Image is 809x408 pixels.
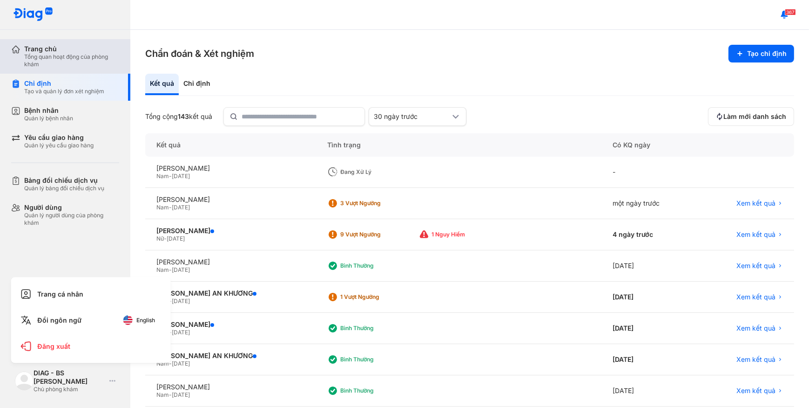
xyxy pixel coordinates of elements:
span: [DATE] [172,266,190,273]
div: Đăng xuất [17,335,165,358]
div: Chỉ định [179,74,215,95]
div: [PERSON_NAME] [156,164,305,173]
div: [PERSON_NAME] [156,383,305,391]
span: [DATE] [172,297,190,304]
span: English [136,317,155,324]
div: Bình thường [340,356,415,363]
div: [DATE] [601,344,698,375]
span: - [169,391,172,398]
div: Bình thường [340,387,415,394]
div: [PERSON_NAME] [156,258,305,266]
div: DIAG - BS [PERSON_NAME] [34,369,106,386]
div: Tạo và quản lý đơn xét nghiệm [24,88,104,95]
div: Đổi ngôn ngữ [17,309,165,332]
div: [PERSON_NAME] AN KHƯƠNG [156,352,305,360]
span: Xem kết quả [736,230,775,239]
div: 3 Vượt ngưỡng [340,200,415,207]
span: Xem kết quả [736,199,775,207]
span: Nam [156,266,169,273]
div: Quản lý người dùng của phòng khám [24,212,119,227]
div: Quản lý yêu cầu giao hàng [24,142,94,149]
img: logo [15,372,34,390]
div: Trang chủ [24,45,119,53]
span: - [169,204,172,211]
div: Người dùng [24,203,119,212]
button: Làm mới danh sách [708,107,794,126]
div: 1 Nguy hiểm [431,231,506,238]
span: - [169,266,172,273]
span: [DATE] [172,360,190,367]
button: Tạo chỉ định [728,45,794,62]
span: Nam [156,391,169,398]
div: Tổng cộng kết quả [145,112,212,121]
span: Xem kết quả [736,355,775,364]
div: [DATE] [601,375,698,407]
div: Có KQ ngày [601,133,698,157]
div: Bệnh nhân [24,106,73,115]
span: 367 [785,9,796,15]
span: Xem kết quả [736,387,775,395]
div: [PERSON_NAME] [156,320,305,329]
div: Trang cá nhân [17,283,165,305]
span: Xem kết quả [736,324,775,332]
div: Quản lý bệnh nhân [24,115,73,122]
span: Nam [156,173,169,180]
div: Kết quả [145,133,316,157]
span: Xem kết quả [736,262,775,270]
div: [DATE] [601,250,698,282]
span: 143 [178,112,189,120]
img: English [123,316,133,325]
div: Kết quả [145,74,179,95]
span: [DATE] [172,329,190,336]
span: [DATE] [172,173,190,180]
div: [PERSON_NAME] [156,227,305,235]
div: Tổng quan hoạt động của phòng khám [24,53,119,68]
div: Chủ phòng khám [34,386,106,393]
div: 30 ngày trước [374,112,450,121]
h3: Chẩn đoán & Xét nghiệm [145,47,254,60]
img: logo [13,7,53,22]
div: Chỉ định [24,79,104,88]
div: Đang xử lý [340,168,415,176]
div: [DATE] [601,282,698,313]
div: Tình trạng [316,133,601,157]
div: Quản lý bảng đối chiếu dịch vụ [24,185,104,192]
div: 4 ngày trước [601,219,698,250]
div: Yêu cầu giao hàng [24,133,94,142]
span: - [164,235,167,242]
div: Bình thường [340,325,415,332]
div: - [601,157,698,188]
span: [DATE] [172,391,190,398]
span: Nữ [156,235,164,242]
span: Xem kết quả [736,293,775,301]
div: Bình thường [340,262,415,270]
div: 9 Vượt ngưỡng [340,231,415,238]
span: Nam [156,204,169,211]
div: [PERSON_NAME] AN KHƯƠNG [156,289,305,297]
span: [DATE] [172,204,190,211]
div: [DATE] [601,313,698,344]
span: [DATE] [167,235,185,242]
span: Làm mới danh sách [723,112,786,121]
button: English [117,313,162,328]
div: Bảng đối chiếu dịch vụ [24,176,104,185]
span: Nam [156,360,169,367]
div: một ngày trước [601,188,698,219]
span: - [169,173,172,180]
span: - [169,360,172,367]
div: [PERSON_NAME] [156,195,305,204]
div: 1 Vượt ngưỡng [340,293,415,301]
